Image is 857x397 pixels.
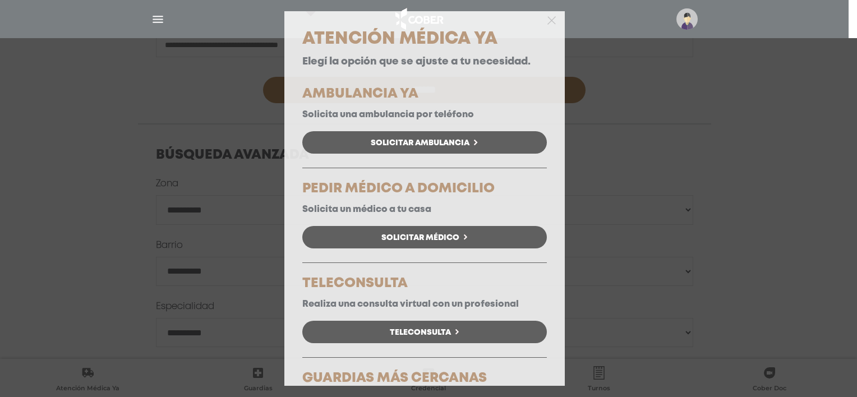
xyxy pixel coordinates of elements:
a: Teleconsulta [302,321,547,343]
h5: TELECONSULTA [302,277,547,290]
h5: GUARDIAS MÁS CERCANAS [302,372,547,385]
p: Elegí la opción que se ajuste a tu necesidad. [302,56,547,68]
span: Atención Médica Ya [302,31,497,47]
span: Teleconsulta [390,329,451,336]
span: Solicitar Médico [381,234,459,242]
h5: PEDIR MÉDICO A DOMICILIO [302,182,547,196]
a: Solicitar Ambulancia [302,131,547,154]
p: Solicita una ambulancia por teléfono [302,109,547,120]
a: Solicitar Médico [302,226,547,248]
span: Solicitar Ambulancia [371,139,469,147]
p: Solicita un médico a tu casa [302,204,547,215]
h5: AMBULANCIA YA [302,87,547,101]
p: Realiza una consulta virtual con un profesional [302,299,547,310]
